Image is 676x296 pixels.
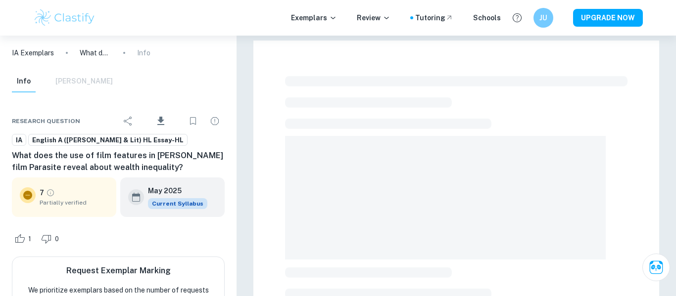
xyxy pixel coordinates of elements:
div: Bookmark [183,111,203,131]
a: Grade partially verified [46,188,55,197]
div: Download [140,108,181,134]
h6: JU [538,12,549,23]
button: Ask Clai [642,254,670,281]
h6: May 2025 [148,185,199,196]
a: Schools [473,12,501,23]
div: Like [12,231,37,247]
span: 1 [23,234,37,244]
div: Share [118,111,138,131]
p: What does the use of film features in [PERSON_NAME] film Parasite reveal about wealth inequality? [80,47,111,58]
p: Info [137,47,150,58]
img: Clastify logo [33,8,96,28]
h6: What does the use of film features in [PERSON_NAME] film Parasite reveal about wealth inequality? [12,150,225,173]
a: IA Exemplars [12,47,54,58]
a: English A ([PERSON_NAME] & Lit) HL Essay-HL [28,134,188,146]
p: 7 [40,187,44,198]
span: Research question [12,117,80,126]
button: UPGRADE NOW [573,9,643,27]
span: English A ([PERSON_NAME] & Lit) HL Essay-HL [29,135,187,145]
p: Review [357,12,390,23]
button: Help and Feedback [509,9,526,26]
div: This exemplar is based on the current syllabus. Feel free to refer to it for inspiration/ideas wh... [148,198,207,209]
span: 0 [49,234,64,244]
p: Exemplars [291,12,337,23]
div: Report issue [205,111,225,131]
h6: Request Exemplar Marking [66,265,171,277]
button: Info [12,71,36,92]
p: We prioritize exemplars based on the number of requests [28,285,209,296]
div: Dislike [39,231,64,247]
span: IA [12,135,26,145]
span: Partially verified [40,198,108,207]
a: IA [12,134,26,146]
span: Current Syllabus [148,198,207,209]
button: JU [533,8,553,28]
a: Tutoring [415,12,453,23]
